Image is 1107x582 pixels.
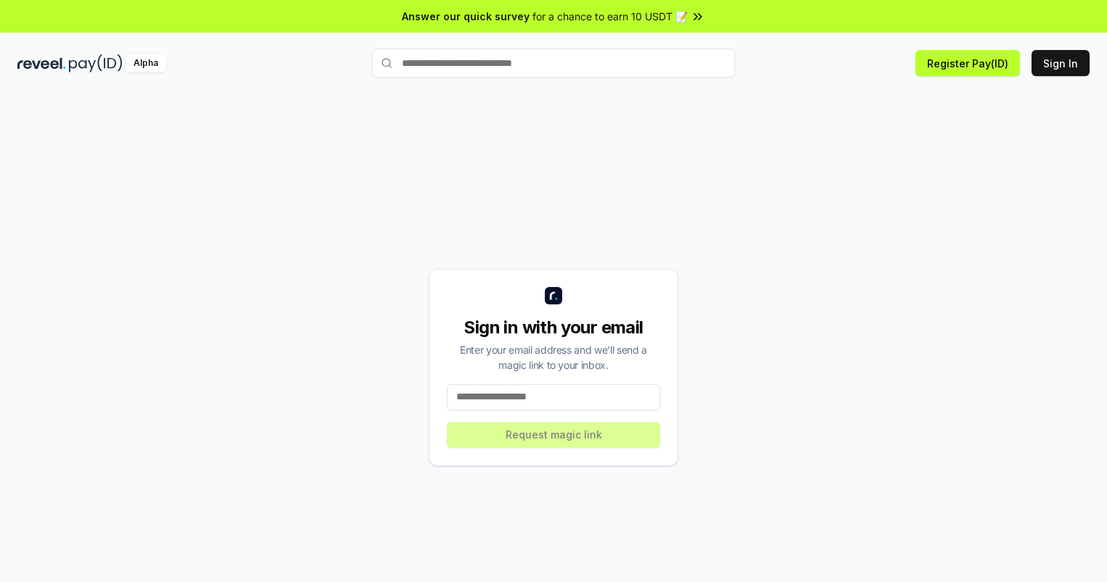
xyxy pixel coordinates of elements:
div: Enter your email address and we’ll send a magic link to your inbox. [447,342,660,373]
span: Answer our quick survey [402,9,530,24]
span: for a chance to earn 10 USDT 📝 [532,9,688,24]
button: Sign In [1032,50,1090,76]
img: reveel_dark [17,54,66,72]
button: Register Pay(ID) [915,50,1020,76]
img: pay_id [69,54,123,72]
div: Sign in with your email [447,316,660,339]
img: logo_small [545,287,562,304]
div: Alpha [125,54,166,72]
